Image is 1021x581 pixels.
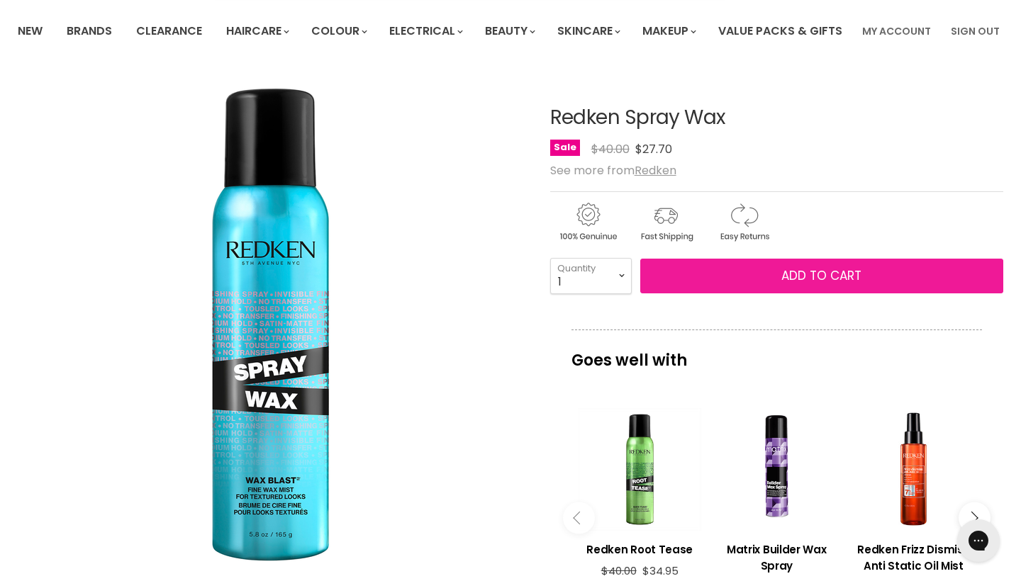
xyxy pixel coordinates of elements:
img: genuine.gif [550,201,625,244]
h3: Redken Root Tease [579,541,701,558]
span: $40.00 [601,563,637,578]
img: shipping.gif [628,201,703,244]
p: Goes well with [571,329,982,376]
a: My Account [854,16,939,46]
span: $34.95 [642,563,679,578]
a: View product:Matrix Builder Wax Spray [715,531,838,581]
a: Colour [301,16,376,46]
h1: Redken Spray Wax [550,107,1003,129]
a: New [7,16,53,46]
span: Sale [550,140,580,156]
a: Electrical [379,16,472,46]
a: Sign Out [942,16,1008,46]
h3: Redken Frizz Dismiss Anti Static Oil Mist [852,541,975,574]
a: Beauty [474,16,544,46]
ul: Main menu [7,11,854,52]
img: returns.gif [706,201,781,244]
h3: Matrix Builder Wax Spray [715,541,838,574]
a: Value Packs & Gifts [708,16,853,46]
span: Add to cart [781,267,861,284]
a: Haircare [216,16,298,46]
a: View product:Redken Root Tease [579,531,701,565]
select: Quantity [550,258,632,293]
span: $27.70 [635,141,672,157]
a: Makeup [632,16,705,46]
span: See more from [550,162,676,179]
a: Clearance [125,16,213,46]
a: Skincare [547,16,629,46]
button: Add to cart [640,259,1003,294]
a: Redken [635,162,676,179]
iframe: Gorgias live chat messenger [950,514,1007,567]
a: View product:Redken Frizz Dismiss Anti Static Oil Mist [852,531,975,581]
a: Brands [56,16,123,46]
div: Redken Spray Wax image. Click or Scroll to Zoom. [18,72,525,579]
span: $40.00 [591,141,630,157]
